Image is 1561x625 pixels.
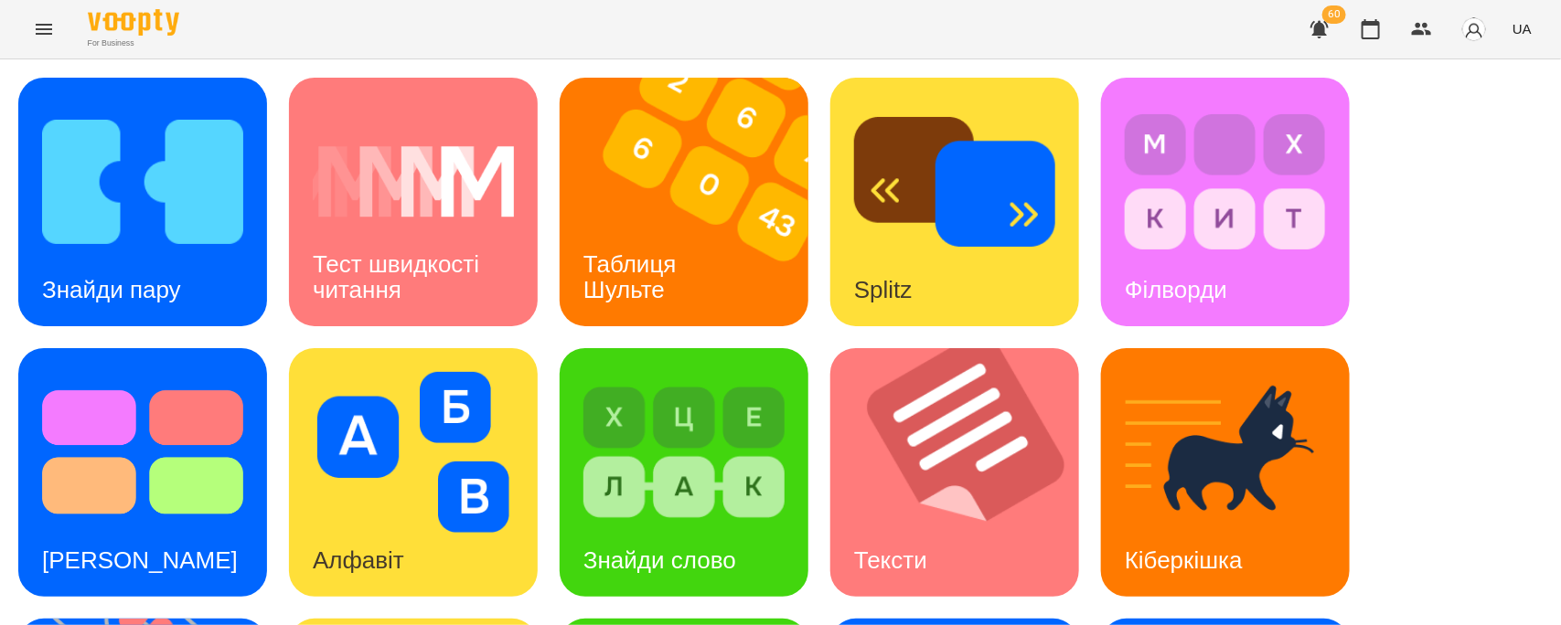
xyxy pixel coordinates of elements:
[289,78,538,326] a: Тест швидкості читанняТест швидкості читання
[560,78,831,326] img: Таблиця Шульте
[583,546,736,574] h3: Знайди слово
[313,250,486,302] h3: Тест швидкості читання
[1101,78,1350,326] a: ФілвордиФілворди
[583,372,785,533] img: Знайди слово
[1125,101,1326,262] img: Філворди
[42,546,238,574] h3: [PERSON_NAME]
[560,348,808,597] a: Знайди словоЗнайди слово
[1461,16,1487,42] img: avatar_s.png
[1101,348,1350,597] a: КіберкішкаКіберкішка
[42,101,243,262] img: Знайди пару
[560,78,808,326] a: Таблиця ШультеТаблиця Шульте
[854,101,1055,262] img: Splitz
[854,276,913,303] h3: Splitz
[1125,372,1326,533] img: Кіберкішка
[42,372,243,533] img: Тест Струпа
[830,78,1079,326] a: SplitzSplitz
[1505,12,1539,46] button: UA
[313,101,514,262] img: Тест швидкості читання
[1125,546,1243,574] h3: Кіберкішка
[22,7,66,51] button: Menu
[583,250,683,302] h3: Таблиця Шульте
[88,37,179,49] span: For Business
[1513,19,1532,38] span: UA
[854,546,927,574] h3: Тексти
[18,348,267,597] a: Тест Струпа[PERSON_NAME]
[830,348,1102,597] img: Тексти
[18,78,267,326] a: Знайди паруЗнайди пару
[1322,5,1346,24] span: 60
[88,9,179,36] img: Voopty Logo
[830,348,1079,597] a: ТекстиТексти
[313,546,404,574] h3: Алфавіт
[313,372,514,533] img: Алфавіт
[42,276,181,303] h3: Знайди пару
[1125,276,1227,303] h3: Філворди
[289,348,538,597] a: АлфавітАлфавіт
